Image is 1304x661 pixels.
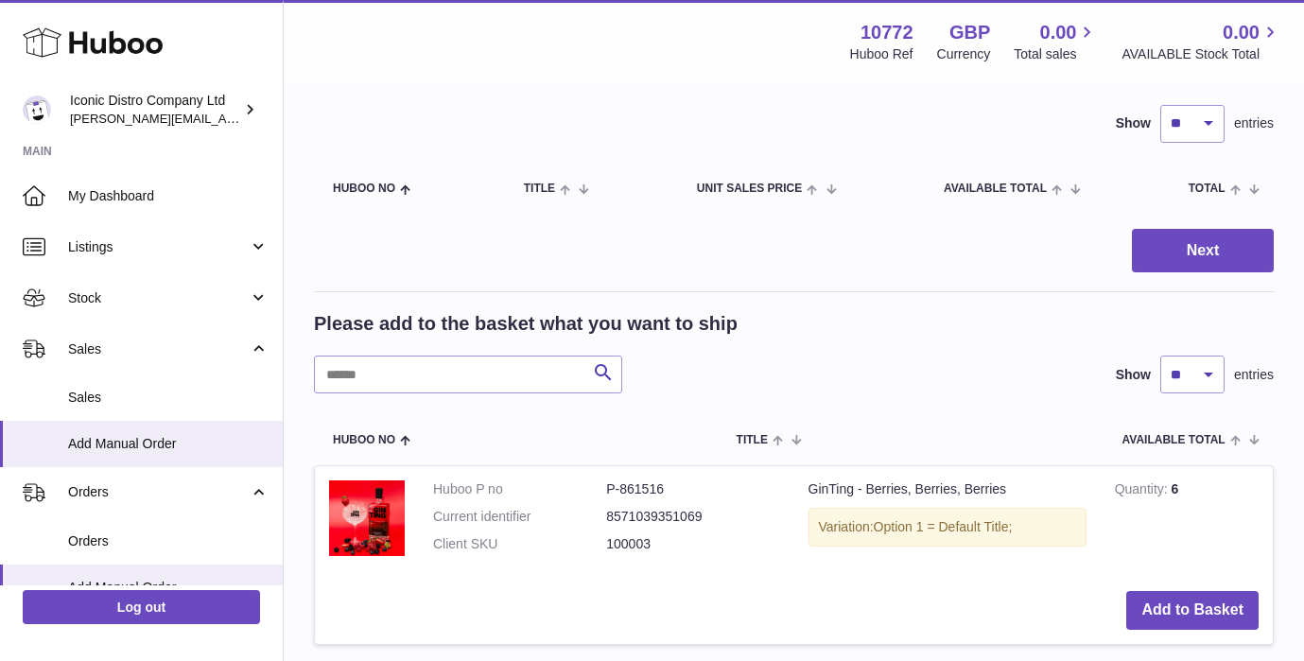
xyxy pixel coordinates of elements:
[23,96,51,124] img: paul@iconicdistro.com
[1116,114,1151,132] label: Show
[68,435,269,453] span: Add Manual Order
[68,579,269,597] span: Add Manual Order
[1121,45,1281,63] span: AVAILABLE Stock Total
[68,340,249,358] span: Sales
[1132,229,1274,273] button: Next
[949,20,990,45] strong: GBP
[1234,114,1274,132] span: entries
[1126,591,1259,630] button: Add to Basket
[606,480,779,498] dd: P-861516
[68,238,249,256] span: Listings
[1115,481,1172,501] strong: Quantity
[433,480,606,498] dt: Huboo P no
[944,183,1047,195] span: AVAILABLE Total
[68,289,249,307] span: Stock
[737,434,768,446] span: Title
[1014,20,1098,63] a: 0.00 Total sales
[314,311,738,337] h2: Please add to the basket what you want to ship
[433,535,606,553] dt: Client SKU
[1014,45,1098,63] span: Total sales
[808,508,1087,547] div: Variation:
[70,111,379,126] span: [PERSON_NAME][EMAIL_ADDRESS][DOMAIN_NAME]
[333,434,395,446] span: Huboo no
[606,535,779,553] dd: 100003
[1101,466,1273,577] td: 6
[606,508,779,526] dd: 8571039351069
[861,20,913,45] strong: 10772
[850,45,913,63] div: Huboo Ref
[68,532,269,550] span: Orders
[1122,434,1226,446] span: AVAILABLE Total
[794,466,1101,577] td: GinTing - Berries, Berries, Berries
[524,183,555,195] span: Title
[68,483,249,501] span: Orders
[70,92,240,128] div: Iconic Distro Company Ltd
[433,508,606,526] dt: Current identifier
[1223,20,1260,45] span: 0.00
[68,187,269,205] span: My Dashboard
[874,519,1013,534] span: Option 1 = Default Title;
[23,590,260,624] a: Log out
[1121,20,1281,63] a: 0.00 AVAILABLE Stock Total
[1234,366,1274,384] span: entries
[333,183,395,195] span: Huboo no
[329,480,405,556] img: GinTing - Berries, Berries, Berries
[1189,183,1226,195] span: Total
[68,389,269,407] span: Sales
[1116,366,1151,384] label: Show
[697,183,802,195] span: Unit Sales Price
[937,45,991,63] div: Currency
[1040,20,1077,45] span: 0.00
